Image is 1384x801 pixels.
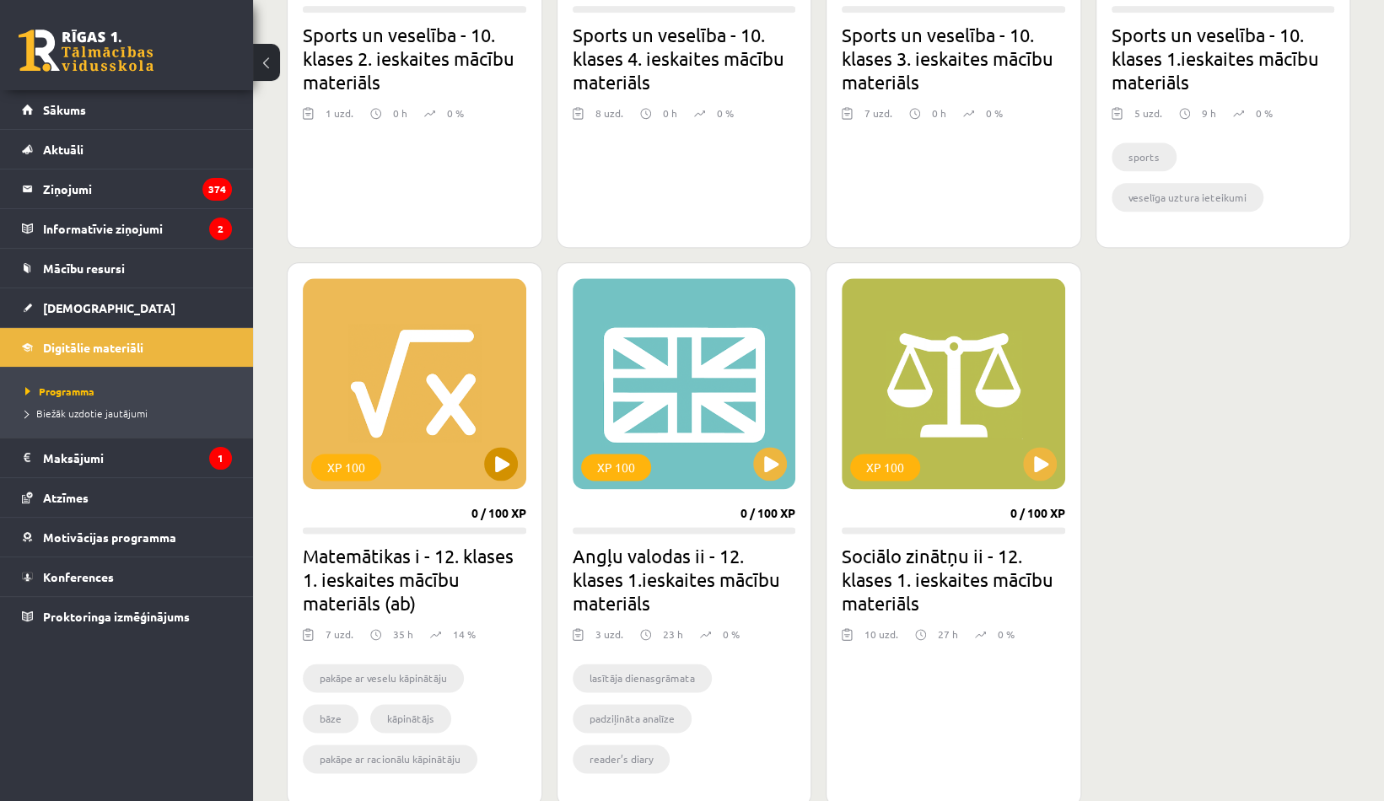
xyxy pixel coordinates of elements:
[595,105,623,131] div: 8 uzd.
[1112,183,1263,212] li: veselīga uztura ieteikumi
[43,261,125,276] span: Mācību resursi
[581,454,651,481] div: XP 100
[22,597,232,636] a: Proktoringa izmēģinājums
[22,169,232,208] a: Ziņojumi374
[22,438,232,477] a: Maksājumi1
[22,288,232,327] a: [DEMOGRAPHIC_DATA]
[43,169,232,208] legend: Ziņojumi
[303,544,526,615] h2: Matemātikas i - 12. klases 1. ieskaites mācību materiāls (ab)
[370,704,451,733] li: kāpinātājs
[303,23,526,94] h2: Sports un veselība - 10. klases 2. ieskaites mācību materiāls
[43,609,190,624] span: Proktoringa izmēģinājums
[453,626,476,642] p: 14 %
[25,406,148,420] span: Biežāk uzdotie jautājumi
[864,626,898,652] div: 10 uzd.
[43,490,89,505] span: Atzīmes
[22,249,232,288] a: Mācību resursi
[43,102,86,117] span: Sākums
[573,23,796,94] h2: Sports un veselība - 10. klases 4. ieskaites mācību materiāls
[842,544,1065,615] h2: Sociālo zinātņu ii - 12. klases 1. ieskaites mācību materiāls
[303,704,358,733] li: bāze
[43,569,114,584] span: Konferences
[986,105,1003,121] p: 0 %
[303,745,477,773] li: pakāpe ar racionālu kāpinātāju
[43,209,232,248] legend: Informatīvie ziņojumi
[864,105,892,131] div: 7 uzd.
[22,328,232,367] a: Digitālie materiāli
[393,105,407,121] p: 0 h
[573,544,796,615] h2: Angļu valodas ii - 12. klases 1.ieskaites mācību materiāls
[717,105,734,121] p: 0 %
[663,105,677,121] p: 0 h
[43,340,143,355] span: Digitālie materiāli
[22,209,232,248] a: Informatīvie ziņojumi2
[202,178,232,201] i: 374
[573,664,712,692] li: lasītāja dienasgrāmata
[932,105,946,121] p: 0 h
[447,105,464,121] p: 0 %
[938,626,958,642] p: 27 h
[19,30,153,72] a: Rīgas 1. Tālmācības vidusskola
[1112,23,1335,94] h2: Sports un veselība - 10. klases 1.ieskaites mācību materiāls
[326,105,353,131] div: 1 uzd.
[22,557,232,596] a: Konferences
[22,90,232,129] a: Sākums
[209,218,232,240] i: 2
[573,704,692,733] li: padziļināta analīze
[22,478,232,517] a: Atzīmes
[998,626,1015,642] p: 0 %
[43,300,175,315] span: [DEMOGRAPHIC_DATA]
[393,626,413,642] p: 35 h
[43,142,83,157] span: Aktuāli
[1112,142,1177,171] li: sports
[1256,105,1273,121] p: 0 %
[1202,105,1216,121] p: 9 h
[723,626,740,642] p: 0 %
[326,626,353,652] div: 7 uzd.
[43,438,232,477] legend: Maksājumi
[22,518,232,556] a: Motivācijas programma
[22,130,232,169] a: Aktuāli
[663,626,683,642] p: 23 h
[850,454,920,481] div: XP 100
[303,664,464,692] li: pakāpe ar veselu kāpinātāju
[43,530,176,545] span: Motivācijas programma
[311,454,381,481] div: XP 100
[842,23,1065,94] h2: Sports un veselība - 10. klases 3. ieskaites mācību materiāls
[209,447,232,470] i: 1
[25,384,94,398] span: Programma
[573,745,670,773] li: reader’s diary
[25,406,236,421] a: Biežāk uzdotie jautājumi
[595,626,623,652] div: 3 uzd.
[25,384,236,399] a: Programma
[1134,105,1162,131] div: 5 uzd.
